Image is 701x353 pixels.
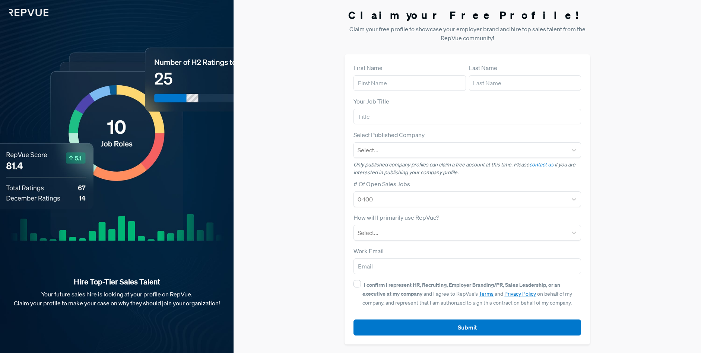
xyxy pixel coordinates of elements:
[353,258,581,274] input: Email
[479,290,494,297] a: Terms
[345,25,590,42] p: Claim your free profile to showcase your employer brand and hire top sales talent from the RepVue...
[353,75,466,91] input: First Name
[353,97,389,106] label: Your Job Title
[353,130,425,139] label: Select Published Company
[529,161,553,168] a: contact us
[353,109,581,124] input: Title
[469,75,581,91] input: Last Name
[353,247,384,255] label: Work Email
[12,277,222,287] strong: Hire Top-Tier Sales Talent
[12,290,222,308] p: Your future sales hire is looking at your profile on RepVue. Claim your profile to make your case...
[504,290,536,297] a: Privacy Policy
[353,63,383,72] label: First Name
[353,213,439,222] label: How will I primarily use RepVue?
[362,281,560,297] strong: I confirm I represent HR, Recruiting, Employer Branding/PR, Sales Leadership, or an executive at ...
[353,319,581,335] button: Submit
[345,9,590,22] h3: Claim your Free Profile!
[362,282,572,306] span: and I agree to RepVue’s and on behalf of my company, and represent that I am authorized to sign t...
[353,161,581,176] p: Only published company profiles can claim a free account at this time. Please if you are interest...
[353,179,410,188] label: # Of Open Sales Jobs
[469,63,497,72] label: Last Name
